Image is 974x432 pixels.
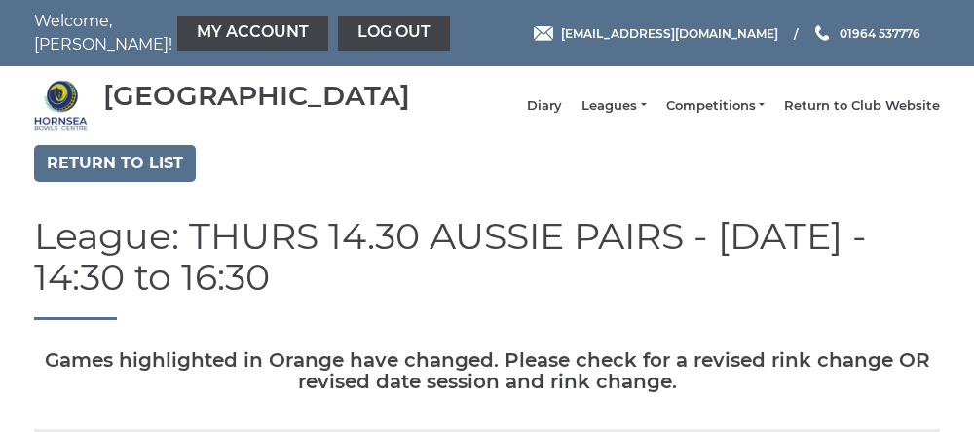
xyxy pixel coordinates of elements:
a: Email [EMAIL_ADDRESS][DOMAIN_NAME] [534,24,778,43]
nav: Welcome, [PERSON_NAME]! [34,10,394,56]
a: Diary [527,97,562,115]
a: Competitions [666,97,765,115]
div: [GEOGRAPHIC_DATA] [103,81,410,111]
a: Phone us 01964 537776 [812,24,920,43]
a: Log out [338,16,450,51]
img: Hornsea Bowls Centre [34,79,88,132]
img: Email [534,26,553,41]
img: Phone us [815,25,829,41]
h1: League: THURS 14.30 AUSSIE PAIRS - [DATE] - 14:30 to 16:30 [34,216,940,320]
a: Leagues [581,97,646,115]
span: 01964 537776 [840,25,920,40]
h5: Games highlighted in Orange have changed. Please check for a revised rink change OR revised date ... [34,349,940,392]
a: Return to list [34,145,196,182]
a: Return to Club Website [784,97,940,115]
a: My Account [177,16,328,51]
span: [EMAIL_ADDRESS][DOMAIN_NAME] [561,25,778,40]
